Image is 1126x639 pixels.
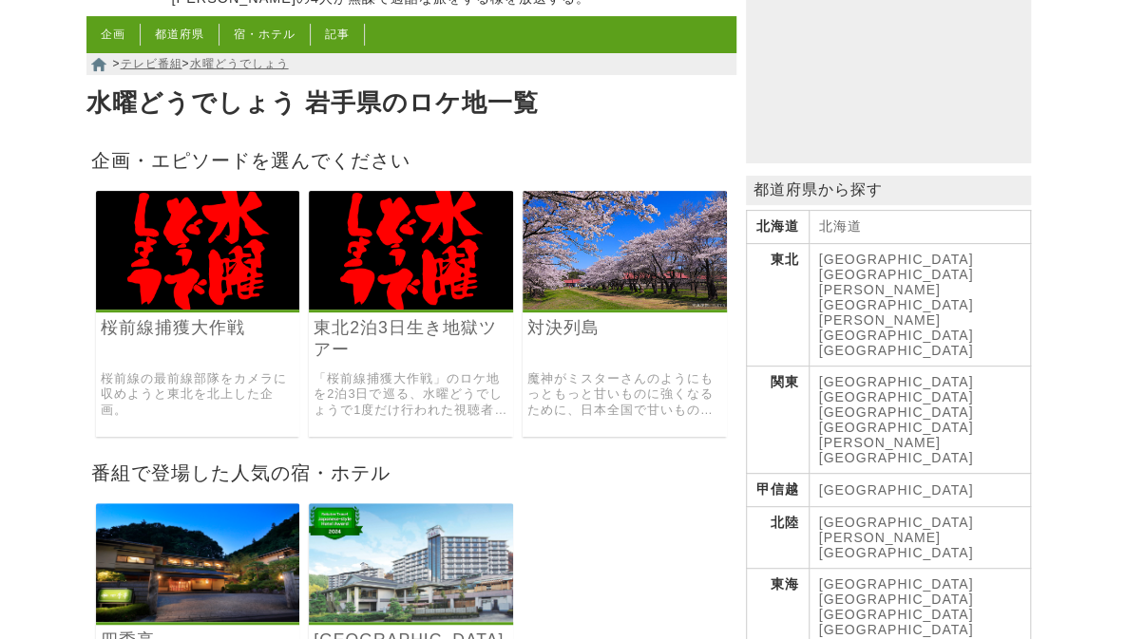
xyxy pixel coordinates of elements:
a: [GEOGRAPHIC_DATA] [819,252,974,267]
a: 「桜前線捕獲大作戦」のロケ地を2泊3日で巡る、水曜どうでしょうで1度だけ行われた視聴者参加型の旅行ツアーに、参加者にバレないように変装して同行して見守った旅。 [314,371,508,419]
a: [GEOGRAPHIC_DATA] [819,515,974,530]
img: 四季亭 [96,503,300,622]
p: 都道府県から探す [746,176,1031,205]
th: 北海道 [746,211,809,244]
a: [GEOGRAPHIC_DATA] [819,592,974,607]
a: [GEOGRAPHIC_DATA] [819,420,974,435]
a: 魔神がミスターさんのようにもっともっと甘いものに強くなるために、日本全国で甘いもの対決を繰り広げた企画。 [527,371,722,419]
a: [GEOGRAPHIC_DATA] [819,267,974,282]
a: [GEOGRAPHIC_DATA] [819,389,974,404]
a: 四季亭 [96,609,300,625]
th: 甲信越 [746,474,809,507]
img: 水曜どうでしょう 桜前線捕獲大作戦 [96,191,300,310]
a: 桜前線捕獲大作戦 [101,317,296,339]
img: 水曜どうでしょう 対決列島 〜the battle of sweets〜 [523,191,727,310]
a: 北海道 [819,218,862,234]
th: 北陸 [746,507,809,569]
a: 水曜どうでしょう [190,57,289,70]
th: 東北 [746,244,809,366]
th: 関東 [746,366,809,474]
a: 宿・ホテル [234,28,296,41]
img: 水曜どうでしょう 東北2泊3日生き地獄ツアー [309,191,513,310]
a: [GEOGRAPHIC_DATA] [819,404,974,420]
a: [PERSON_NAME][GEOGRAPHIC_DATA] [819,530,974,560]
h1: 水曜どうでしょう 岩手県のロケ地一覧 [86,83,736,124]
img: つなぎ温泉 ホテル紫苑 [309,503,513,622]
a: [GEOGRAPHIC_DATA] [819,450,974,465]
a: 桜前線の最前線部隊をカメラに収めようと東北を北上した企画。 [101,371,296,419]
a: [PERSON_NAME][GEOGRAPHIC_DATA] [819,312,974,343]
a: 対決列島 [527,317,722,339]
a: [GEOGRAPHIC_DATA] [819,482,974,498]
h2: 企画・エピソードを選んでください [86,143,736,177]
a: 東北2泊3日生き地獄ツアー [314,317,508,361]
a: [GEOGRAPHIC_DATA] [819,343,974,358]
a: [PERSON_NAME][GEOGRAPHIC_DATA] [819,282,974,312]
a: [PERSON_NAME] [819,435,941,450]
a: 水曜どうでしょう 対決列島 〜the battle of sweets〜 [523,296,727,312]
a: 記事 [325,28,350,41]
a: 水曜どうでしょう 桜前線捕獲大作戦 [96,296,300,312]
a: 都道府県 [155,28,204,41]
nav: > > [86,53,736,75]
h2: 番組で登場した人気の宿・ホテル [86,456,736,489]
a: 企画 [101,28,125,41]
a: [GEOGRAPHIC_DATA] [819,622,974,637]
a: つなぎ温泉 ホテル紫苑 [309,609,513,625]
a: テレビ番組 [121,57,182,70]
a: [GEOGRAPHIC_DATA] [819,607,974,622]
a: [GEOGRAPHIC_DATA] [819,576,974,592]
a: [GEOGRAPHIC_DATA] [819,374,974,389]
a: 水曜どうでしょう 東北2泊3日生き地獄ツアー [309,296,513,312]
